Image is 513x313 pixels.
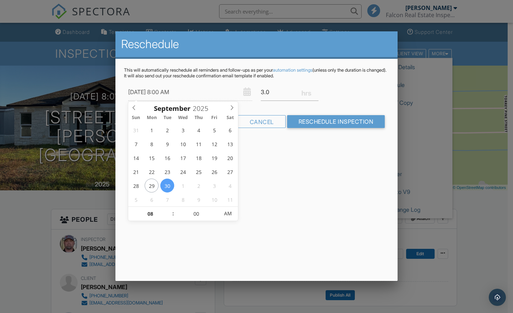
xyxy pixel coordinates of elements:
[192,193,206,206] span: October 9, 2025
[223,137,237,151] span: September 13, 2025
[207,123,221,137] span: September 5, 2025
[223,193,237,206] span: October 11, 2025
[176,137,190,151] span: September 10, 2025
[273,67,312,73] a: automation settings
[128,116,144,120] span: Sun
[207,151,221,165] span: September 19, 2025
[145,123,159,137] span: September 1, 2025
[191,116,207,120] span: Thu
[145,179,159,193] span: September 29, 2025
[160,116,175,120] span: Tue
[207,165,221,179] span: September 26, 2025
[489,289,506,306] div: Open Intercom Messenger
[176,123,190,137] span: September 3, 2025
[207,193,221,206] span: October 10, 2025
[207,137,221,151] span: September 12, 2025
[223,151,237,165] span: September 20, 2025
[160,151,174,165] span: September 16, 2025
[176,179,190,193] span: October 1, 2025
[207,116,222,120] span: Fri
[129,123,143,137] span: August 31, 2025
[287,115,385,128] input: Reschedule Inspection
[223,165,237,179] span: September 27, 2025
[129,193,143,206] span: October 5, 2025
[121,37,392,51] h2: Reschedule
[176,165,190,179] span: September 24, 2025
[160,179,174,193] span: September 30, 2025
[129,137,143,151] span: September 7, 2025
[192,165,206,179] span: September 25, 2025
[223,179,237,193] span: October 4, 2025
[145,165,159,179] span: September 22, 2025
[145,137,159,151] span: September 8, 2025
[192,123,206,137] span: September 4, 2025
[238,115,286,128] div: Cancel
[129,165,143,179] span: September 21, 2025
[192,179,206,193] span: October 2, 2025
[207,179,221,193] span: October 3, 2025
[172,206,174,221] span: :
[176,151,190,165] span: September 17, 2025
[192,151,206,165] span: September 18, 2025
[176,193,190,206] span: October 8, 2025
[175,116,191,120] span: Wed
[129,151,143,165] span: September 14, 2025
[191,104,214,113] input: Scroll to increment
[145,151,159,165] span: September 15, 2025
[128,207,172,221] input: Scroll to increment
[222,116,238,120] span: Sat
[129,179,143,193] span: September 28, 2025
[145,193,159,206] span: October 6, 2025
[124,67,389,79] p: This will automatically reschedule all reminders and follow-ups as per your (unless only the dura...
[174,207,218,221] input: Scroll to increment
[160,165,174,179] span: September 23, 2025
[144,116,160,120] span: Mon
[154,105,191,112] span: Scroll to increment
[218,206,238,221] span: Click to toggle
[192,137,206,151] span: September 11, 2025
[223,123,237,137] span: September 6, 2025
[160,137,174,151] span: September 9, 2025
[160,193,174,206] span: October 7, 2025
[160,123,174,137] span: September 2, 2025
